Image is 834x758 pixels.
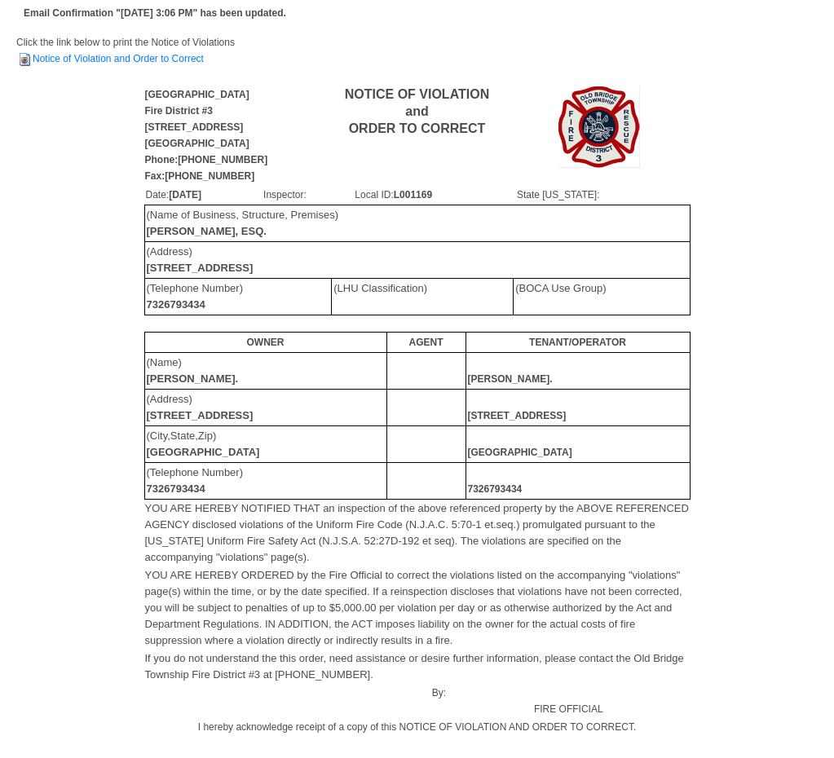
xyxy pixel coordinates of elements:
b: [STREET_ADDRESS] [468,410,567,421]
font: (Name of Business, Structure, Premises) [147,209,339,237]
b: L001169 [394,189,432,201]
b: 7326793434 [147,298,205,311]
td: I hereby acknowledge receipt of a copy of this NOTICE OF VIOLATION AND ORDER TO CORRECT. [144,718,691,736]
b: [PERSON_NAME]. [147,372,239,385]
b: [GEOGRAPHIC_DATA] [468,447,572,458]
td: Date: [145,186,263,204]
font: (LHU Classification) [333,282,427,294]
b: AGENT [409,337,443,348]
b: [PERSON_NAME], ESQ. [147,225,267,237]
b: [GEOGRAPHIC_DATA] [147,446,260,458]
b: [DATE] [169,189,201,201]
font: (City,State,Zip) [147,430,260,458]
b: OWNER [247,337,285,348]
td: Email Confirmation "[DATE] 3:06 PM" has been updated. [21,2,289,24]
a: Notice of Violation and Order to Correct [16,53,204,64]
font: (Name) [147,356,239,385]
font: YOU ARE HEREBY NOTIFIED THAT an inspection of the above referenced property by the ABOVE REFERENC... [145,502,689,563]
font: (Address) [147,245,254,274]
font: (Telephone Number) [147,466,244,495]
td: Inspector: [263,186,354,204]
b: [STREET_ADDRESS] [147,409,254,421]
b: [GEOGRAPHIC_DATA] Fire District #3 [STREET_ADDRESS] [GEOGRAPHIC_DATA] Phone:[PHONE_NUMBER] Fax:[P... [145,89,268,182]
td: By: [144,684,448,718]
img: HTML Document [16,51,33,68]
img: Image [558,86,640,168]
b: [STREET_ADDRESS] [147,262,254,274]
b: 7326793434 [147,483,205,495]
font: YOU ARE HEREBY ORDERED by the Fire Official to correct the violations listed on the accompanying ... [145,569,682,646]
b: TENANT/OPERATOR [529,337,626,348]
font: (BOCA Use Group) [515,282,606,294]
font: (Address) [147,393,254,421]
b: 7326793434 [468,483,523,495]
td: FIRE OFFICIAL [447,684,690,718]
td: State [US_STATE]: [516,186,690,204]
font: (Telephone Number) [147,282,244,311]
td: Local ID: [354,186,516,204]
b: [PERSON_NAME]. [468,373,553,385]
b: NOTICE OF VIOLATION and ORDER TO CORRECT [345,87,489,135]
font: If you do not understand the this order, need assistance or desire further information, please co... [145,652,684,681]
span: Click the link below to print the Notice of Violations [16,37,235,64]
